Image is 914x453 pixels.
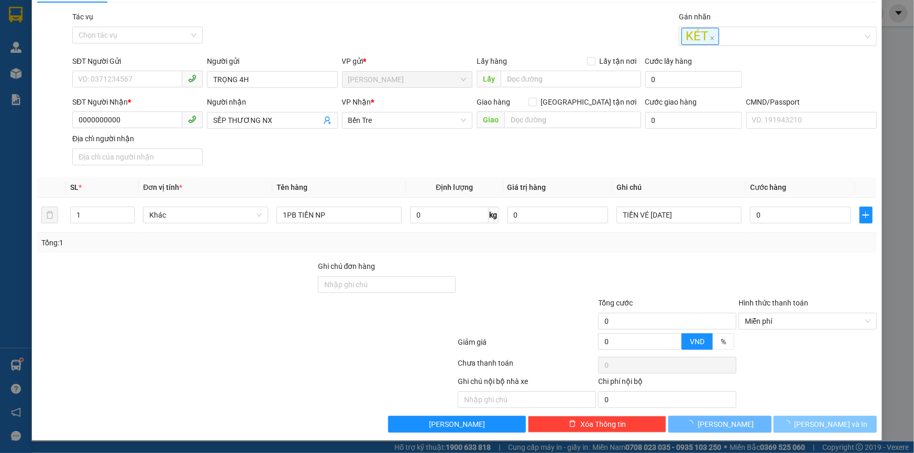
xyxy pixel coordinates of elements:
span: Bến Tre [348,112,466,128]
span: Ngã Tư Huyện [348,72,466,87]
span: VND [690,337,704,346]
div: Chi phí nội bộ [598,376,736,391]
div: CMND/Passport [746,96,877,108]
div: Tổng: 1 [41,237,353,248]
th: Ghi chú [612,177,746,198]
span: Lấy tận nơi [596,55,641,67]
span: SG10253312 [62,24,120,35]
span: Đơn vị tính [143,183,182,191]
span: 0939981039 [84,65,126,73]
div: Người nhận [207,96,337,108]
span: Tổng cước [598,299,633,307]
span: kg [489,207,499,223]
span: [PERSON_NAME] [45,6,88,13]
label: Gán nhãn [679,13,711,21]
span: 18:30- [3,5,88,13]
input: Cước lấy hàng [645,71,742,88]
span: KÉT [681,28,719,45]
button: deleteXóa Thông tin [528,416,666,433]
span: N.gửi: [3,47,80,54]
div: Chưa thanh toán [457,357,598,376]
span: close [710,36,715,41]
span: LỘC- [21,47,80,54]
span: plus [860,211,872,219]
span: SL [70,183,79,191]
input: VD: Bàn, Ghế [277,207,402,223]
span: loading [686,420,698,427]
span: [PERSON_NAME]- [27,65,84,73]
span: [PERSON_NAME] [429,418,485,430]
span: [PERSON_NAME] và In [795,418,868,430]
button: delete [41,207,58,223]
span: Xóa Thông tin [580,418,626,430]
label: Ghi chú đơn hàng [318,262,376,270]
strong: PHIẾU TRẢ HÀNG [51,14,106,22]
span: delete [569,420,576,428]
span: Ngày/ giờ gửi: [3,56,46,64]
button: plus [860,207,873,223]
span: Cước hàng [750,183,786,191]
strong: MĐH: [37,24,120,35]
span: Định lượng [436,183,473,191]
label: Hình thức thanh toán [739,299,808,307]
span: % [721,337,726,346]
span: Lấy hàng [477,57,507,65]
span: Tên hàng [277,183,307,191]
span: Giá trị hàng [508,183,546,191]
label: Cước giao hàng [645,98,697,106]
div: Giảm giá [457,336,598,355]
input: Địa chỉ của người nhận [72,149,203,165]
span: 15:35:50 [DATE] [47,56,100,64]
div: Người gửi [207,55,337,67]
span: Miễn phí [745,313,871,329]
input: Dọc đường [501,71,641,87]
input: Dọc đường [504,111,641,128]
span: loading [783,420,795,427]
input: Nhập ghi chú [458,391,596,408]
label: Tác vụ [72,13,93,21]
span: [PERSON_NAME] [698,418,754,430]
span: 0376612400 [38,47,80,54]
button: [PERSON_NAME] [668,416,772,433]
button: [PERSON_NAME] [388,416,526,433]
button: [PERSON_NAME] và In [774,416,877,433]
div: SĐT Người Gửi [72,55,203,67]
span: [GEOGRAPHIC_DATA] tận nơi [537,96,641,108]
div: SĐT Người Nhận [72,96,203,108]
span: Lấy [477,71,501,87]
span: Khác [149,207,262,223]
span: Tên hàng: [3,76,125,84]
div: Ghi chú nội bộ nhà xe [458,376,596,391]
span: 1 X THÙNG NP 13KG [32,73,125,85]
input: Cước giao hàng [645,112,742,129]
input: Ghi Chú [616,207,742,223]
span: VP Nhận [342,98,371,106]
input: 0 [508,207,609,223]
label: Cước lấy hàng [645,57,692,65]
span: Giao [477,111,504,128]
span: user-add [323,116,332,124]
div: VP gửi [342,55,472,67]
div: Địa chỉ người nhận [72,133,203,144]
span: Giao hàng [477,98,510,106]
span: phone [188,74,196,83]
span: [DATE]- [21,5,88,13]
span: N.nhận: [3,65,126,73]
input: Ghi chú đơn hàng [318,276,456,293]
span: phone [188,115,196,123]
